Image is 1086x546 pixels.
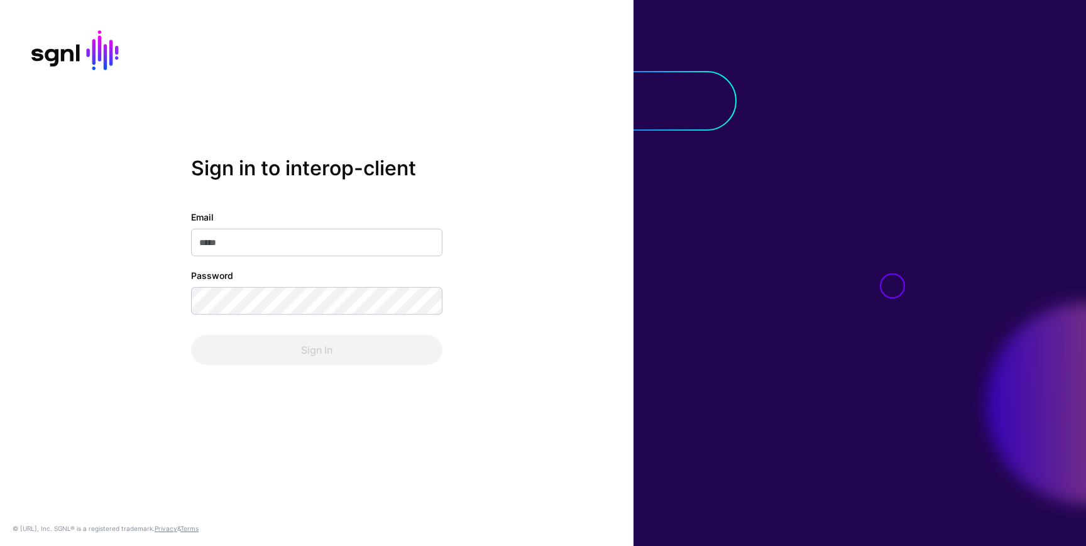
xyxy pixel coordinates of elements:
[191,156,442,180] h2: Sign in to interop-client
[191,269,233,282] label: Password
[191,210,214,224] label: Email
[180,525,199,532] a: Terms
[13,523,199,533] div: © [URL], Inc. SGNL® is a registered trademark. &
[155,525,177,532] a: Privacy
